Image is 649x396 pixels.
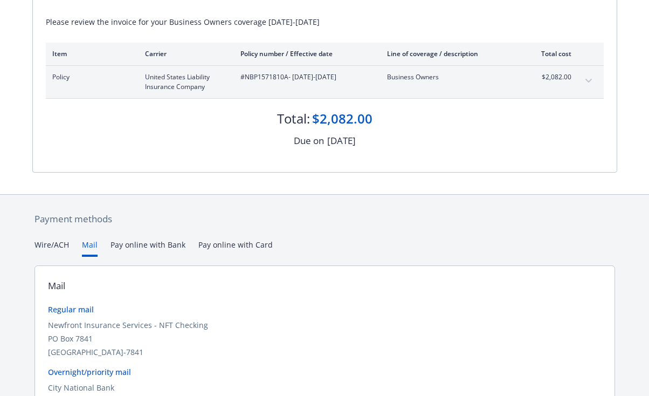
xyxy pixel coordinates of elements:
[145,72,223,92] span: United States Liability Insurance Company
[34,212,615,226] div: Payment methods
[52,72,128,82] span: Policy
[48,346,602,358] div: [GEOGRAPHIC_DATA]-7841
[34,239,69,257] button: Wire/ACH
[294,134,324,148] div: Due on
[48,366,602,378] div: Overnight/priority mail
[531,49,571,58] div: Total cost
[240,72,370,82] span: #NBP1571810A - [DATE]-[DATE]
[387,49,514,58] div: Line of coverage / description
[46,66,604,98] div: PolicyUnited States Liability Insurance Company#NBP1571810A- [DATE]-[DATE]Business Owners$2,082.0...
[48,279,65,293] div: Mail
[111,239,185,257] button: Pay online with Bank
[240,49,370,58] div: Policy number / Effective date
[48,304,602,315] div: Regular mail
[198,239,273,257] button: Pay online with Card
[52,49,128,58] div: Item
[531,72,571,82] span: $2,082.00
[312,110,372,128] div: $2,082.00
[48,382,602,393] div: City National Bank
[277,110,310,128] div: Total:
[46,16,604,28] div: Please review the invoice for your Business Owners coverage [DATE]-[DATE]
[580,72,597,90] button: expand content
[48,319,602,331] div: Newfront Insurance Services - NFT Checking
[82,239,98,257] button: Mail
[145,49,223,58] div: Carrier
[387,72,514,82] span: Business Owners
[48,333,602,344] div: PO Box 7841
[327,134,356,148] div: [DATE]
